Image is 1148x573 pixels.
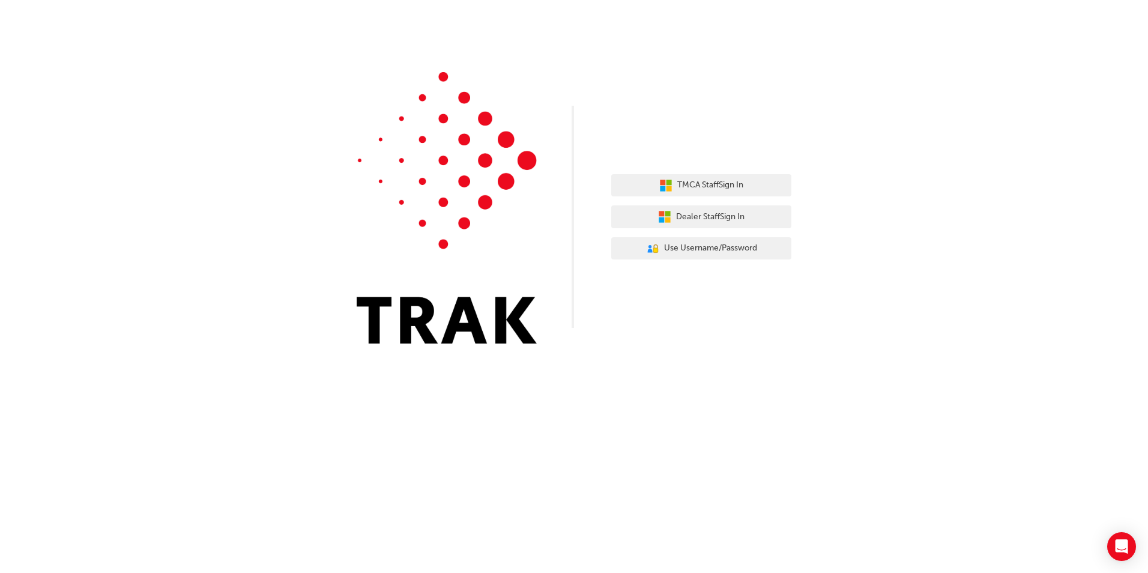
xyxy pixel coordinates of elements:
div: Open Intercom Messenger [1107,532,1136,561]
button: TMCA StaffSign In [611,174,791,197]
span: Use Username/Password [664,241,757,255]
img: Trak [357,72,537,344]
span: Dealer Staff Sign In [676,210,745,224]
span: TMCA Staff Sign In [677,178,743,192]
button: Dealer StaffSign In [611,205,791,228]
button: Use Username/Password [611,237,791,260]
